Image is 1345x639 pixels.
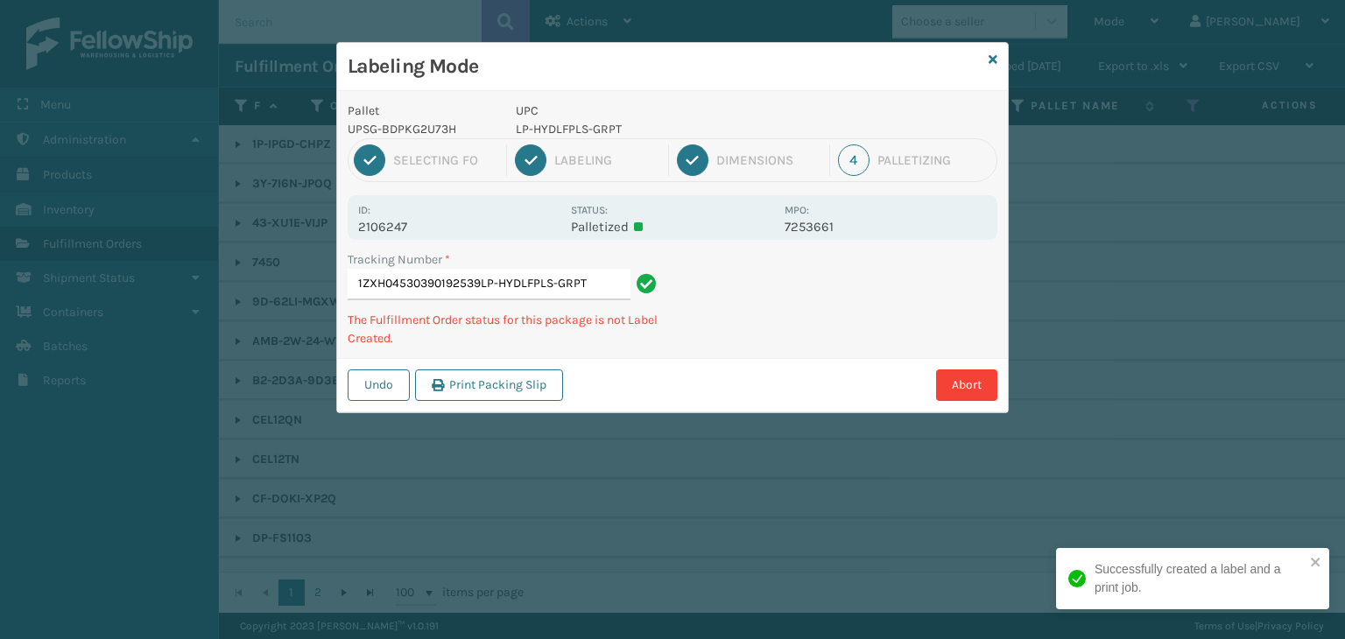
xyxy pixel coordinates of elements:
[1095,560,1305,597] div: Successfully created a label and a print job.
[1310,555,1322,572] button: close
[415,369,563,401] button: Print Packing Slip
[348,369,410,401] button: Undo
[571,204,608,216] label: Status:
[348,250,450,269] label: Tracking Number
[838,144,870,176] div: 4
[677,144,708,176] div: 3
[515,144,546,176] div: 2
[348,120,495,138] p: UPSG-BDPKG2U73H
[716,152,821,168] div: Dimensions
[358,204,370,216] label: Id:
[348,102,495,120] p: Pallet
[785,219,987,235] p: 7253661
[348,53,982,80] h3: Labeling Mode
[936,369,997,401] button: Abort
[358,219,560,235] p: 2106247
[785,204,809,216] label: MPO:
[393,152,498,168] div: Selecting FO
[516,102,774,120] p: UPC
[516,120,774,138] p: LP-HYDLFPLS-GRPT
[554,152,659,168] div: Labeling
[877,152,991,168] div: Palletizing
[348,311,662,348] p: The Fulfillment Order status for this package is not Label Created.
[571,219,773,235] p: Palletized
[354,144,385,176] div: 1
